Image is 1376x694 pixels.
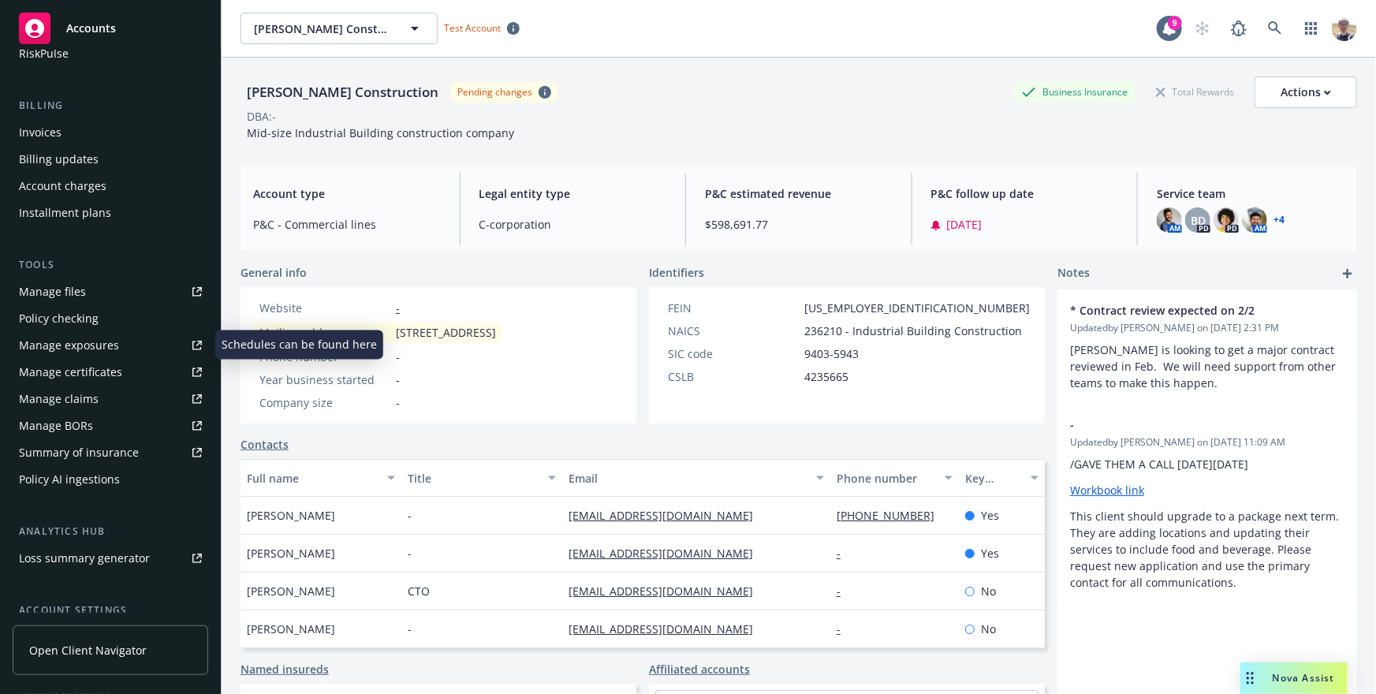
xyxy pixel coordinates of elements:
div: Loss summary generator [19,546,150,571]
span: Account type [253,185,441,202]
span: Notes [1057,264,1090,283]
span: Yes [981,545,999,562]
span: - [408,545,412,562]
div: Key contact [965,470,1021,487]
a: - [396,300,400,315]
a: Accounts [13,6,208,50]
span: [PERSON_NAME] [247,507,335,524]
div: * Contract review expected on 2/2Updatedby [PERSON_NAME] on [DATE] 2:31 PM[PERSON_NAME] is lookin... [1057,289,1357,404]
span: Service team [1157,185,1344,202]
a: Manage files [13,279,208,304]
button: Email [562,459,830,497]
p: This client should upgrade to a package next term. They are adding locations and updating their s... [1070,508,1344,591]
a: [PHONE_NUMBER] [837,508,947,523]
div: DBA: - [247,108,276,125]
span: Updated by [PERSON_NAME] on [DATE] 2:31 PM [1070,321,1344,335]
a: Account charges [13,173,208,199]
span: No [981,621,996,637]
span: Accounts [66,22,116,35]
span: 4235665 [804,368,848,385]
a: add [1338,264,1357,283]
div: Invoices [19,120,62,145]
span: - [408,621,412,637]
div: 9 [1168,16,1182,30]
span: [PERSON_NAME] [247,545,335,562]
div: Actions [1281,77,1331,107]
button: [PERSON_NAME] Construction [241,13,438,44]
span: P&C - Commercial lines [253,216,441,233]
a: Named insureds [241,661,329,677]
a: [EMAIL_ADDRESS][DOMAIN_NAME] [569,584,766,599]
a: [EMAIL_ADDRESS][DOMAIN_NAME] [569,546,766,561]
div: Manage claims [19,386,99,412]
div: NAICS [668,323,798,339]
div: Company size [259,394,390,411]
a: Manage BORs [13,413,208,438]
span: Legal entity type [479,185,667,202]
div: Policy checking [19,306,99,331]
span: [US_EMPLOYER_IDENTIFICATION_NUMBER] [804,300,1030,316]
span: Nova Assist [1273,671,1335,685]
span: CTO [408,583,430,599]
a: Workbook link [1070,483,1144,498]
a: Contacts [241,436,289,453]
div: Title [408,470,539,487]
a: Summary of insurance [13,440,208,465]
span: [PERSON_NAME] [247,621,335,637]
span: [DATE] [947,216,983,233]
button: Phone number [830,459,959,497]
a: Billing updates [13,147,208,172]
a: Search [1259,13,1291,44]
div: Manage certificates [19,360,122,385]
div: Account settings [13,603,208,618]
span: - [1070,416,1303,433]
div: Manage exposures [19,333,119,358]
span: * Contract review expected on 2/2 [1070,302,1303,319]
span: Test Account [438,20,526,36]
a: RiskPulse [13,41,208,66]
span: Test Account [444,21,501,35]
button: Actions [1255,76,1357,108]
span: [PERSON_NAME] Construction [254,21,390,37]
div: [PERSON_NAME] Construction [241,82,445,103]
div: FEIN [668,300,798,316]
div: Website [259,300,390,316]
img: photo [1332,16,1357,41]
div: Manage files [19,279,86,304]
span: Mid-size Industrial Building construction company [247,125,514,140]
a: Policy checking [13,306,208,331]
div: Full name [247,470,378,487]
span: Pending changes [451,82,557,102]
div: Pending changes [457,85,532,99]
span: BD [1191,212,1206,229]
a: Switch app [1296,13,1327,44]
p: /GAVE THEM A CALL [DATE][DATE] [1070,456,1344,472]
span: - [396,394,400,411]
span: P&C estimated revenue [705,185,893,202]
a: +4 [1273,215,1285,225]
span: - [396,371,400,388]
div: Email [569,470,807,487]
span: No [981,583,996,599]
a: Report a Bug [1223,13,1255,44]
span: Identifiers [649,264,704,281]
img: photo [1242,207,1267,233]
span: General info [241,264,307,281]
span: [STREET_ADDRESS] [396,324,496,341]
div: Installment plans [19,200,111,226]
span: [PERSON_NAME] [247,583,335,599]
div: Analytics hub [13,524,208,539]
a: Manage exposures [13,333,208,358]
div: -Updatedby [PERSON_NAME] on [DATE] 11:09 AM/GAVE THEM A CALL [DATE][DATE]Workbook linkThis client... [1057,404,1357,603]
button: Key contact [959,459,1045,497]
span: 9403-5943 [804,345,859,362]
a: Invoices [13,120,208,145]
div: RiskPulse [19,41,69,66]
a: Start snowing [1187,13,1218,44]
a: Manage certificates [13,360,208,385]
a: [EMAIL_ADDRESS][DOMAIN_NAME] [569,508,766,523]
div: Mailing address [259,324,390,341]
button: Nova Assist [1240,662,1348,694]
span: 236210 - Industrial Building Construction [804,323,1022,339]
